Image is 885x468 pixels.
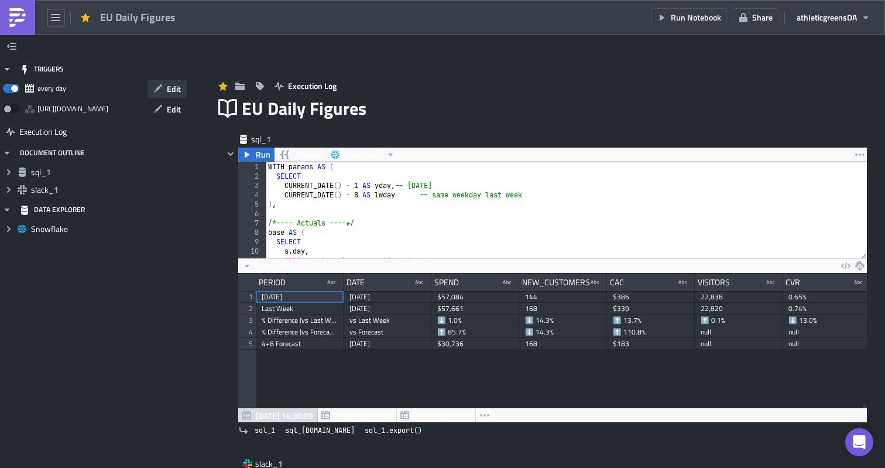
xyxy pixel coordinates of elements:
[361,425,426,436] a: sql_1.export()
[525,326,601,338] div: ⬇️ 14.3%
[613,338,689,350] div: $183
[256,260,294,272] span: Limit 1000
[238,247,266,256] div: 10
[788,291,865,303] div: 0.65%
[147,80,187,98] button: Edit
[613,315,689,326] div: ⬆️ 13.7%
[238,172,266,181] div: 2
[613,303,689,315] div: $339
[613,291,689,303] div: $386
[296,148,322,162] span: Render
[525,338,601,350] div: 168
[791,8,876,26] button: athleticgreensDA
[701,303,777,315] div: 22,820
[238,200,266,209] div: 5
[238,148,275,162] button: Run
[788,303,865,315] div: 0.74%
[651,8,727,26] button: Run Notebook
[19,121,67,142] span: Execution Log
[251,134,298,145] span: sql_1
[167,83,181,95] span: Edit
[733,8,778,26] button: Share
[788,315,865,326] div: ⬇️ 13.0%
[167,103,181,115] span: Edit
[810,408,864,422] div: 5 rows in 8.36s
[525,315,601,326] div: ⬇️ 14.3%
[100,11,177,24] span: EU Daily Figures
[238,209,266,218] div: 6
[262,315,338,326] div: % Difference (vs Last Week)
[238,259,298,273] button: Limit 1000
[317,408,397,422] button: [DATE] 14:30:10
[238,237,266,247] div: 9
[525,291,601,303] div: 144
[8,8,27,27] img: PushMetrics
[37,80,66,97] div: every day
[437,303,513,315] div: $57,661
[251,425,279,436] a: sql_1
[785,274,800,291] div: CVR
[701,326,777,338] div: null
[262,338,338,350] div: 4+8 Forecast
[256,409,313,422] span: [DATE] 14:30:09
[31,167,184,177] span: sql_1
[701,338,777,350] div: null
[414,409,471,422] span: [DATE] 14:30:15
[788,326,865,338] div: null
[20,199,85,220] div: DATA EXPLORER
[31,185,184,195] span: slack_1
[238,408,318,422] button: [DATE] 14:30:09
[282,425,358,436] a: sql_[DOMAIN_NAME]
[255,425,275,436] span: sql_1
[20,142,85,163] div: DOCUMENT OUTLINE
[238,228,266,237] div: 8
[788,338,865,350] div: null
[349,291,426,303] div: [DATE]
[349,326,426,338] div: vs Forecast
[437,291,513,303] div: $57,084
[349,303,426,315] div: [DATE]
[437,338,513,350] div: $30,736
[797,11,857,23] span: athleticgreens DA
[434,274,459,291] div: SPEND
[752,11,773,23] span: Share
[437,326,513,338] div: ⬆️ 85.7%
[238,181,266,190] div: 3
[671,11,721,23] span: Run Notebook
[613,326,689,338] div: ⬆️ 110.8%
[845,428,873,456] div: Open Intercom Messenger
[349,315,426,326] div: vs Last Week
[365,425,422,436] span: sql_1.export()
[522,274,590,291] div: NEW_CUSTOMERS
[525,303,601,315] div: 168
[262,326,338,338] div: % Difference (vs Forecast: 4+8 Forecast)
[349,338,426,350] div: [DATE]
[238,162,266,172] div: 1
[701,315,777,326] div: ⬆️ 0.1%
[238,190,266,200] div: 4
[147,100,187,118] button: Edit
[262,291,338,303] div: [DATE]
[610,274,624,291] div: CAC
[698,274,730,291] div: VISITORS
[285,425,355,436] span: sql_[DOMAIN_NAME]
[31,224,184,234] span: Snowflake
[288,80,337,92] span: Execution Log
[269,77,342,95] button: Execution Log
[224,147,238,161] button: Hide content
[274,148,327,162] button: Render
[256,148,270,162] span: Run
[238,256,266,265] div: 11
[259,274,286,291] div: PERIOD
[396,408,476,422] button: [DATE] 14:30:15
[347,274,365,291] div: DATE
[701,291,777,303] div: 22,838
[242,97,368,119] span: EU Daily Figures
[344,148,382,162] span: Snowflake
[335,409,392,422] span: [DATE] 14:30:10
[37,100,108,118] div: https://pushmetrics.io/api/v1/report/RelZ7bgoQW/webhook?token=112efbbdf22a4aa7a09f7bed78f551f6
[437,315,513,326] div: ⬇️ 1.0%
[20,59,64,80] div: TRIGGERS
[238,218,266,228] div: 7
[327,148,399,162] button: Snowflake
